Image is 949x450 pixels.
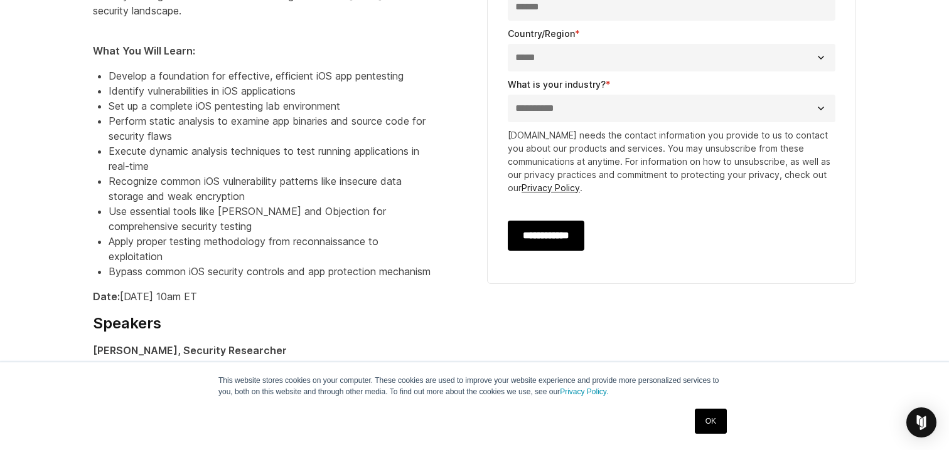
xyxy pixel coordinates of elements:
strong: [PERSON_NAME], Security Researcher [93,344,287,357]
a: OK [695,409,727,434]
li: Recognize common iOS vulnerability patterns like insecure data storage and weak encryption [109,174,432,204]
li: Set up a complete iOS pentesting lab environment [109,98,432,113]
span: Country/Region [508,28,575,39]
p: [DOMAIN_NAME] needs the contact information you provide to us to contact you about our products a... [508,128,835,194]
li: Execute dynamic analysis techniques to test running applications in real-time [109,144,432,174]
p: [DATE] 10am ET [93,289,432,304]
strong: Date: [93,290,120,303]
strong: What You Will Learn: [93,44,195,57]
div: Open Intercom Messenger [906,407,936,437]
h4: Speakers [93,314,432,333]
li: Identify vulnerabilities in iOS applications [109,83,432,98]
li: Develop a foundation for effective, efficient iOS app pentesting [109,68,432,83]
li: Apply proper testing methodology from reconnaissance to exploitation [109,234,432,264]
li: Bypass common iOS security controls and app protection mechanism [109,264,432,279]
p: This website stores cookies on your computer. These cookies are used to improve your website expe... [218,375,731,397]
a: Privacy Policy. [560,387,608,396]
li: Perform static analysis to examine app binaries and source code for security flaws [109,113,432,144]
span: What is your industry? [508,79,606,90]
li: Use essential tools like [PERSON_NAME] and Objection for comprehensive security testing [109,204,432,234]
a: Privacy Policy [522,182,580,193]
